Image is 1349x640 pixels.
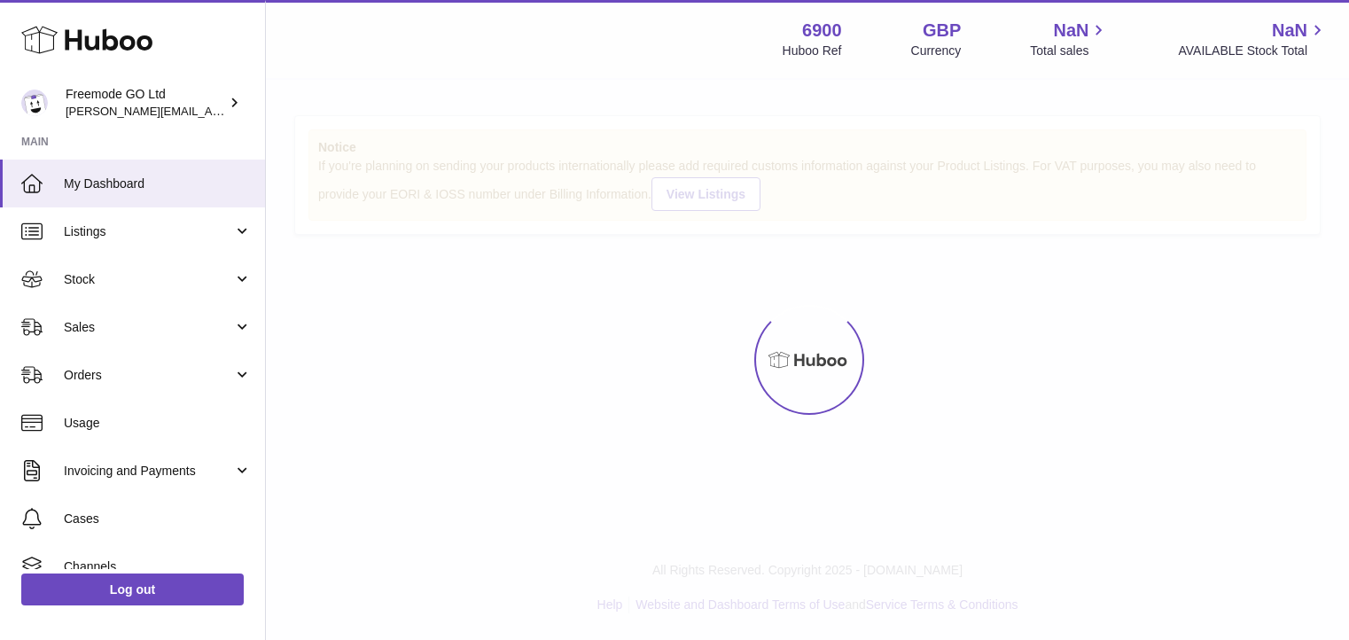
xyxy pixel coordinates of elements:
[1178,19,1328,59] a: NaN AVAILABLE Stock Total
[1030,43,1109,59] span: Total sales
[911,43,962,59] div: Currency
[64,223,233,240] span: Listings
[802,19,842,43] strong: 6900
[64,271,233,288] span: Stock
[64,319,233,336] span: Sales
[783,43,842,59] div: Huboo Ref
[64,463,233,480] span: Invoicing and Payments
[21,90,48,116] img: lenka.smikniarova@gioteck.com
[923,19,961,43] strong: GBP
[64,176,252,192] span: My Dashboard
[1053,19,1088,43] span: NaN
[1178,43,1328,59] span: AVAILABLE Stock Total
[64,511,252,527] span: Cases
[66,86,225,120] div: Freemode GO Ltd
[64,558,252,575] span: Channels
[21,574,244,605] a: Log out
[66,104,355,118] span: [PERSON_NAME][EMAIL_ADDRESS][DOMAIN_NAME]
[1272,19,1307,43] span: NaN
[64,367,233,384] span: Orders
[64,415,252,432] span: Usage
[1030,19,1109,59] a: NaN Total sales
